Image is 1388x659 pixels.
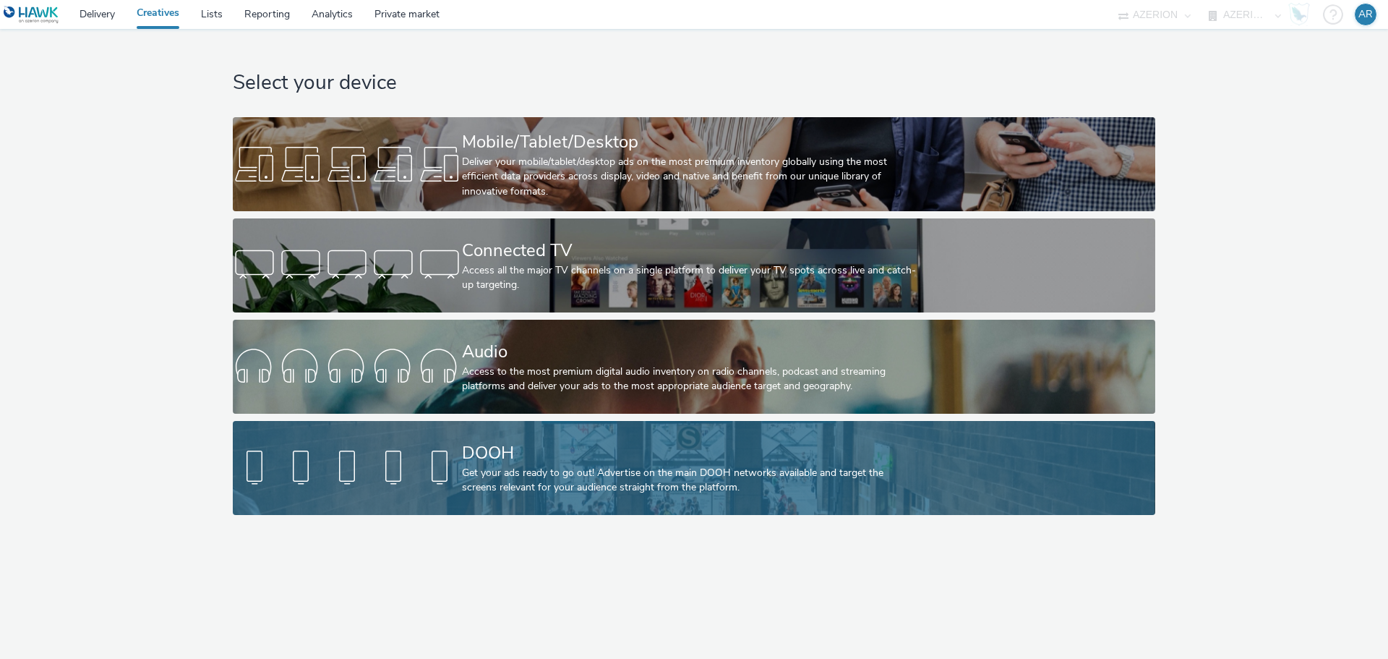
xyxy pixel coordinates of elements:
[1288,3,1316,26] a: Hawk Academy
[462,466,920,496] div: Get your ads ready to go out! Advertise on the main DOOH networks available and target the screen...
[462,365,920,394] div: Access to the most premium digital audio inventory on radio channels, podcast and streaming platf...
[233,320,1154,414] a: AudioAccess to the most premium digital audio inventory on radio channels, podcast and streaming ...
[462,263,920,293] div: Access all the major TV channels on a single platform to deliver your TV spots across live and ca...
[233,69,1154,97] h1: Select your device
[462,441,920,466] div: DOOH
[462,129,920,155] div: Mobile/Tablet/Desktop
[233,218,1154,313] a: Connected TVAccess all the major TV channels on a single platform to deliver your TV spots across...
[1288,3,1310,26] img: Hawk Academy
[462,155,920,199] div: Deliver your mobile/tablet/desktop ads on the most premium inventory globally using the most effi...
[233,421,1154,515] a: DOOHGet your ads ready to go out! Advertise on the main DOOH networks available and target the sc...
[233,117,1154,211] a: Mobile/Tablet/DesktopDeliver your mobile/tablet/desktop ads on the most premium inventory globall...
[4,6,59,24] img: undefined Logo
[462,339,920,365] div: Audio
[1358,4,1373,25] div: AR
[462,238,920,263] div: Connected TV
